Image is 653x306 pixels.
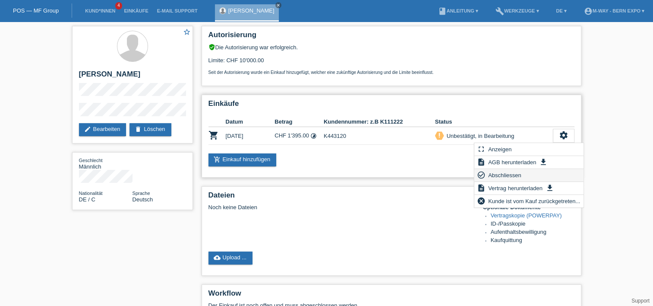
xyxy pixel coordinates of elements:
[208,153,277,166] a: add_shopping_cartEinkauf hinzufügen
[129,123,171,136] a: deleteLöschen
[208,130,219,140] i: POSP00028727
[208,252,253,265] a: cloud_uploadUpload ...
[552,8,571,13] a: DE ▾
[79,158,103,163] span: Geschlecht
[476,171,485,179] i: check_circle_outline
[81,8,120,13] a: Kund*innen
[84,126,91,133] i: edit
[132,196,153,203] span: Deutsch
[208,51,574,75] div: Limite: CHF 10'000.00
[226,127,275,145] td: [DATE]
[487,170,523,180] span: Abschliessen
[276,3,281,7] i: close
[183,28,191,37] a: star_border
[208,99,574,112] h2: Einkäufe
[491,212,562,219] a: Vertragskopie (POWERPAY)
[13,7,59,14] a: POS — MF Group
[115,2,122,10] span: 4
[324,127,435,145] td: K443120
[274,117,324,127] th: Betrag
[491,237,574,245] li: Kaufquittung
[79,70,186,83] h2: [PERSON_NAME]
[631,298,650,304] a: Support
[491,220,574,229] li: ID-/Passkopie
[120,8,152,13] a: Einkäufe
[487,157,537,167] span: AGB herunterladen
[153,8,202,13] a: E-Mail Support
[79,196,95,203] span: Deutschland / C / 10.05.1989
[324,117,435,127] th: Kundennummer: z.B K111222
[214,156,221,163] i: add_shopping_cart
[434,8,483,13] a: bookAnleitung ▾
[208,204,472,210] div: Noch keine Dateien
[132,191,150,196] span: Sprache
[580,8,649,13] a: account_circlem-way - Bern Expo ▾
[274,127,324,145] td: CHF 1'395.00
[275,2,281,8] a: close
[438,7,447,16] i: book
[476,158,485,166] i: description
[79,191,103,196] span: Nationalität
[487,144,513,154] span: Anzeigen
[79,123,126,136] a: editBearbeiten
[228,7,274,14] a: [PERSON_NAME]
[559,131,568,140] i: settings
[208,44,574,51] div: Die Autorisierung war erfolgreich.
[476,145,485,153] i: fullscreen
[183,28,191,36] i: star_border
[435,117,553,127] th: Status
[208,44,215,51] i: verified_user
[444,131,514,140] div: Unbestätigt, in Bearbeitung
[79,157,132,170] div: Männlich
[310,133,317,139] i: Fixe Raten (24 Raten)
[584,7,593,16] i: account_circle
[491,229,574,237] li: Aufenthaltsbewilligung
[539,158,548,166] i: get_app
[226,117,275,127] th: Datum
[495,7,504,16] i: build
[208,289,574,302] h2: Workflow
[491,8,543,13] a: buildWerkzeuge ▾
[436,132,442,138] i: priority_high
[208,70,574,75] p: Seit der Autorisierung wurde ein Einkauf hinzugefügt, welcher eine zukünftige Autorisierung und d...
[208,191,574,204] h2: Dateien
[214,254,221,261] i: cloud_upload
[135,126,142,133] i: delete
[208,31,574,44] h2: Autorisierung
